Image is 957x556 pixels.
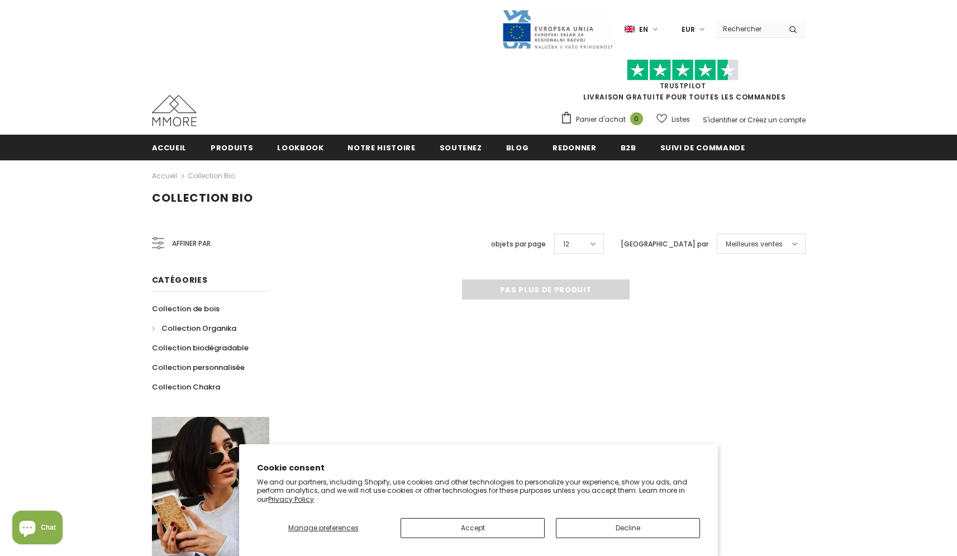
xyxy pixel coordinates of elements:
[621,135,636,160] a: B2B
[747,115,806,125] a: Créez un compte
[703,115,737,125] a: S'identifier
[152,190,253,206] span: Collection Bio
[152,169,177,183] a: Accueil
[716,21,780,37] input: Search Site
[630,112,643,125] span: 0
[161,323,236,334] span: Collection Organika
[553,142,596,153] span: Redonner
[188,171,235,180] a: Collection Bio
[739,115,746,125] span: or
[211,135,253,160] a: Produits
[660,81,706,91] a: TrustPilot
[553,135,596,160] a: Redonner
[152,274,208,286] span: Catégories
[440,135,482,160] a: soutenez
[576,114,626,125] span: Panier d'achat
[627,59,739,81] img: Faites confiance aux étoiles pilotes
[152,377,220,397] a: Collection Chakra
[656,110,690,129] a: Listes
[506,142,529,153] span: Blog
[491,239,546,250] label: objets par page
[152,299,220,319] a: Collection de bois
[152,382,220,392] span: Collection Chakra
[152,338,249,358] a: Collection biodégradable
[9,511,66,547] inbox-online-store-chat: Shopify online store chat
[152,362,245,373] span: Collection personnalisée
[660,142,745,153] span: Suivi de commande
[560,111,649,128] a: Panier d'achat 0
[172,237,211,250] span: Affiner par
[211,142,253,153] span: Produits
[563,239,569,250] span: 12
[257,478,700,504] p: We and our partners, including Shopify, use cookies and other technologies to personalize your ex...
[672,114,690,125] span: Listes
[152,319,236,338] a: Collection Organika
[152,135,187,160] a: Accueil
[726,239,783,250] span: Meilleures ventes
[277,135,323,160] a: Lookbook
[152,343,249,353] span: Collection biodégradable
[506,135,529,160] a: Blog
[556,518,700,538] button: Decline
[152,142,187,153] span: Accueil
[625,25,635,34] img: i-lang-1.png
[621,142,636,153] span: B2B
[257,462,700,474] h2: Cookie consent
[560,64,806,102] span: LIVRAISON GRATUITE POUR TOUTES LES COMMANDES
[639,24,648,35] span: en
[502,9,613,50] img: Javni Razpis
[268,495,314,504] a: Privacy Policy
[682,24,695,35] span: EUR
[347,135,415,160] a: Notre histoire
[288,523,359,533] span: Manage preferences
[152,303,220,314] span: Collection de bois
[440,142,482,153] span: soutenez
[152,358,245,377] a: Collection personnalisée
[401,518,545,538] button: Accept
[152,95,197,126] img: Cas MMORE
[277,142,323,153] span: Lookbook
[621,239,708,250] label: [GEOGRAPHIC_DATA] par
[347,142,415,153] span: Notre histoire
[502,24,613,34] a: Javni Razpis
[660,135,745,160] a: Suivi de commande
[257,518,389,538] button: Manage preferences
